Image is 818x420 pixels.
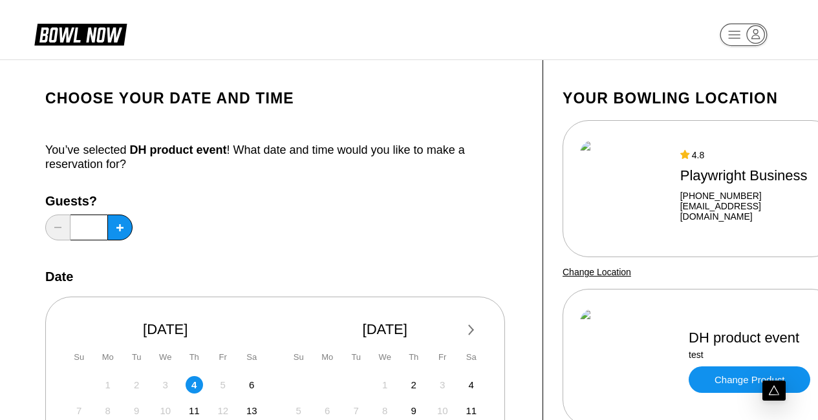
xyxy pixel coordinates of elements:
div: Not available Wednesday, September 3rd, 2025 [156,376,174,394]
div: Th [405,348,422,366]
div: Not available Sunday, September 7th, 2025 [70,402,88,419]
div: Not available Tuesday, September 9th, 2025 [128,402,145,419]
div: Fr [214,348,231,366]
div: Choose Thursday, October 2nd, 2025 [405,376,422,394]
label: Guests? [45,194,133,208]
div: Not available Tuesday, September 2nd, 2025 [128,376,145,394]
button: Next Month [461,320,482,341]
div: [DATE] [65,320,266,338]
div: Su [70,348,88,366]
div: Choose Saturday, September 6th, 2025 [243,376,261,394]
h1: Choose your Date and time [45,89,523,107]
div: Sa [243,348,261,366]
div: Choose Thursday, September 4th, 2025 [186,376,203,394]
div: We [376,348,394,366]
div: Not available Wednesday, October 1st, 2025 [376,376,394,394]
div: You’ve selected ! What date and time would you like to make a reservation for? [45,143,523,171]
div: Not available Friday, October 3rd, 2025 [434,376,451,394]
div: Not available Monday, September 1st, 2025 [99,376,116,394]
span: DH product event [129,143,226,156]
div: Not available Wednesday, October 8th, 2025 [376,402,394,419]
div: Not available Tuesday, October 7th, 2025 [347,402,365,419]
div: Not available Monday, October 6th, 2025 [319,402,336,419]
a: Change Product [689,366,810,393]
div: Not available Friday, September 12th, 2025 [214,402,231,419]
div: Not available Friday, October 10th, 2025 [434,402,451,419]
label: Date [45,269,73,284]
div: Not available Wednesday, September 10th, 2025 [156,402,174,419]
img: Playwright Business [580,140,669,237]
div: Tu [128,348,145,366]
div: Fr [434,348,451,366]
div: Choose Saturday, October 11th, 2025 [462,402,480,419]
div: test [689,350,810,360]
div: Choose Saturday, September 13th, 2025 [243,402,261,419]
a: Change Location [563,267,631,277]
div: We [156,348,174,366]
div: Mo [319,348,336,366]
div: Not available Friday, September 5th, 2025 [214,376,231,394]
div: Sa [462,348,480,366]
div: Choose Thursday, September 11th, 2025 [186,402,203,419]
img: DH product event [580,309,677,406]
div: Th [186,348,203,366]
div: DH product event [689,329,810,346]
div: Tu [347,348,365,366]
div: Choose Thursday, October 9th, 2025 [405,402,422,419]
div: Not available Sunday, October 5th, 2025 [290,402,307,419]
div: Su [290,348,307,366]
div: Mo [99,348,116,366]
div: [DATE] [285,320,486,338]
div: Choose Saturday, October 4th, 2025 [462,376,480,394]
div: Not available Monday, September 8th, 2025 [99,402,116,419]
